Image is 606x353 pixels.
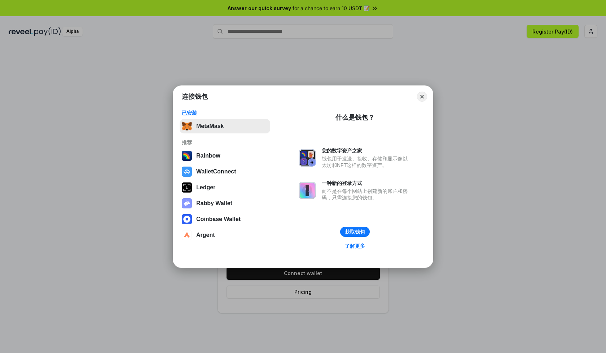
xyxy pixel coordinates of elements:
[196,232,215,238] div: Argent
[180,149,270,163] button: Rainbow
[180,164,270,179] button: WalletConnect
[182,121,192,131] img: svg+xml,%3Csvg%20fill%3D%22none%22%20height%3D%2233%22%20viewBox%3D%220%200%2035%2033%22%20width%...
[196,168,236,175] div: WalletConnect
[182,139,268,146] div: 推荐
[322,188,411,201] div: 而不是在每个网站上创建新的账户和密码，只需连接您的钱包。
[182,151,192,161] img: svg+xml,%3Csvg%20width%3D%22120%22%20height%3D%22120%22%20viewBox%3D%220%200%20120%20120%22%20fil...
[299,182,316,199] img: svg+xml,%3Csvg%20xmlns%3D%22http%3A%2F%2Fwww.w3.org%2F2000%2Fsvg%22%20fill%3D%22none%22%20viewBox...
[196,216,241,222] div: Coinbase Wallet
[182,230,192,240] img: svg+xml,%3Csvg%20width%3D%2228%22%20height%3D%2228%22%20viewBox%3D%220%200%2028%2028%22%20fill%3D...
[335,113,374,122] div: 什么是钱包？
[182,110,268,116] div: 已安装
[182,182,192,193] img: svg+xml,%3Csvg%20xmlns%3D%22http%3A%2F%2Fwww.w3.org%2F2000%2Fsvg%22%20width%3D%2228%22%20height%3...
[345,229,365,235] div: 获取钱包
[182,214,192,224] img: svg+xml,%3Csvg%20width%3D%2228%22%20height%3D%2228%22%20viewBox%3D%220%200%2028%2028%22%20fill%3D...
[322,147,411,154] div: 您的数字资产之家
[180,196,270,211] button: Rabby Wallet
[182,198,192,208] img: svg+xml,%3Csvg%20xmlns%3D%22http%3A%2F%2Fwww.w3.org%2F2000%2Fsvg%22%20fill%3D%22none%22%20viewBox...
[322,180,411,186] div: 一种新的登录方式
[196,200,232,207] div: Rabby Wallet
[299,149,316,167] img: svg+xml,%3Csvg%20xmlns%3D%22http%3A%2F%2Fwww.w3.org%2F2000%2Fsvg%22%20fill%3D%22none%22%20viewBox...
[180,212,270,226] button: Coinbase Wallet
[345,243,365,249] div: 了解更多
[180,119,270,133] button: MetaMask
[341,241,369,251] a: 了解更多
[180,228,270,242] button: Argent
[196,123,224,129] div: MetaMask
[196,153,220,159] div: Rainbow
[417,92,427,102] button: Close
[182,92,208,101] h1: 连接钱包
[182,167,192,177] img: svg+xml,%3Csvg%20width%3D%2228%22%20height%3D%2228%22%20viewBox%3D%220%200%2028%2028%22%20fill%3D...
[322,155,411,168] div: 钱包用于发送、接收、存储和显示像以太坊和NFT这样的数字资产。
[180,180,270,195] button: Ledger
[196,184,215,191] div: Ledger
[340,227,370,237] button: 获取钱包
